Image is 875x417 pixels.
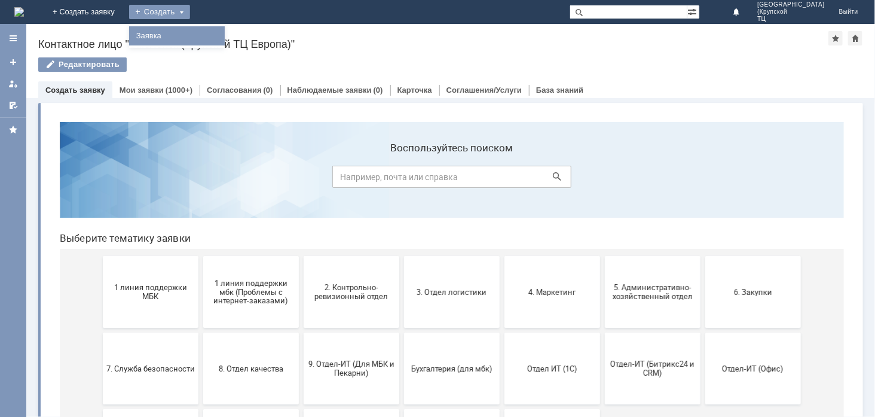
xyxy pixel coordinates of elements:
[129,5,190,19] div: Создать
[659,251,747,260] span: Отдел-ИТ (Офис)
[655,220,751,292] button: Отдел-ИТ (Офис)
[555,220,650,292] button: Отдел-ИТ (Битрикс24 и CRM)
[454,144,550,215] button: 4. Маркетинг
[56,171,145,188] span: 1 линия поддержки МБК
[157,166,245,193] span: 1 линия поддержки мбк (Проблемы с интернет-заказами)
[828,31,843,45] div: Добавить в избранное
[157,328,245,337] span: Франчайзинг
[253,297,349,369] button: Это соглашение не активно!
[287,86,372,95] a: Наблюдаемые заявки
[153,144,249,215] button: 1 линия поддержки мбк (Проблемы с интернет-заказами)
[354,220,449,292] button: Бухгалтерия (для мбк)
[253,144,349,215] button: 2. Контрольно-ревизионный отдел
[14,7,24,17] img: logo
[120,86,164,95] a: Мои заявки
[166,86,192,95] div: (1000+)
[454,297,550,369] button: не актуален
[848,31,862,45] div: Сделать домашней страницей
[655,144,751,215] button: 6. Закупки
[282,29,521,41] label: Воспользуйтесь поиском
[282,53,521,75] input: Например, почта или справка
[14,7,24,17] a: Перейти на домашнюю страницу
[458,251,546,260] span: Отдел ИТ (1С)
[458,328,546,337] span: не актуален
[354,297,449,369] button: [PERSON_NAME]. Услуги ИТ для МБК (оформляет L1)
[131,29,222,43] a: Заявка
[53,144,148,215] button: 1 линия поддержки МБК
[153,297,249,369] button: Франчайзинг
[38,38,828,50] div: Контактное лицо "Смоленск (Крупской ТЦ Европа)"
[458,175,546,184] span: 4. Маркетинг
[757,1,825,8] span: [GEOGRAPHIC_DATA]
[4,53,23,72] a: Создать заявку
[207,86,262,95] a: Согласования
[45,86,105,95] a: Создать заявку
[53,220,148,292] button: 7. Служба безопасности
[264,86,273,95] div: (0)
[56,328,145,337] span: Финансовый отдел
[757,16,825,23] span: ТЦ
[253,220,349,292] button: 9. Отдел-ИТ (Для МБК и Пекарни)
[257,247,345,265] span: 9. Отдел-ИТ (Для МБК и Пекарни)
[374,86,383,95] div: (0)
[536,86,583,95] a: База знаний
[558,171,647,188] span: 5. Административно-хозяйственный отдел
[357,175,446,184] span: 3. Отдел логистики
[53,297,148,369] button: Финансовый отдел
[446,86,522,95] a: Соглашения/Услуги
[257,324,345,342] span: Это соглашение не активно!
[659,175,747,184] span: 6. Закупки
[4,96,23,115] a: Мои согласования
[555,144,650,215] button: 5. Административно-хозяйственный отдел
[257,171,345,188] span: 2. Контрольно-ревизионный отдел
[357,251,446,260] span: Бухгалтерия (для мбк)
[397,86,432,95] a: Карточка
[454,220,550,292] button: Отдел ИТ (1С)
[153,220,249,292] button: 8. Отдел качества
[357,319,446,346] span: [PERSON_NAME]. Услуги ИТ для МБК (оформляет L1)
[157,251,245,260] span: 8. Отдел качества
[687,5,699,17] span: Расширенный поиск
[4,74,23,93] a: Мои заявки
[10,120,794,132] header: Выберите тематику заявки
[558,247,647,265] span: Отдел-ИТ (Битрикс24 и CRM)
[56,251,145,260] span: 7. Служба безопасности
[757,8,825,16] span: (Крупской
[354,144,449,215] button: 3. Отдел логистики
